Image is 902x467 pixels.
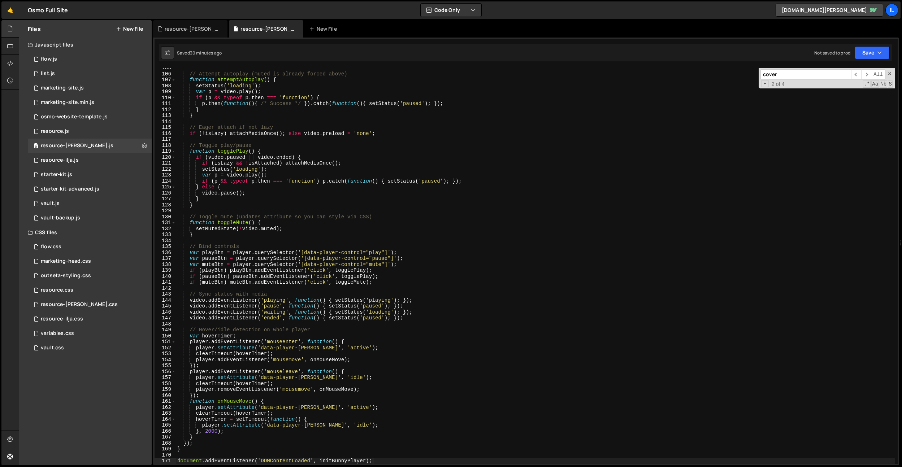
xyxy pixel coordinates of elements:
div: 142 [155,285,176,292]
div: 122 [155,166,176,173]
div: 10598/27700.js [28,153,152,167]
div: 130 [155,214,176,220]
div: 145 [155,303,176,309]
span: Toggle Replace mode [761,80,769,87]
button: Code Only [421,4,481,17]
div: 167 [155,434,176,440]
span: Alt-Enter [871,69,885,80]
div: 126 [155,190,176,196]
div: 157 [155,375,176,381]
div: 10598/25101.js [28,211,152,225]
h2: Files [28,25,41,33]
div: 139 [155,267,176,274]
div: 129 [155,208,176,214]
span: Whole Word Search [880,80,887,88]
div: 119 [155,148,176,154]
span: CaseSensitive Search [871,80,879,88]
div: flow.js [41,56,57,62]
div: vault.js [41,200,60,207]
div: 170 [155,452,176,458]
div: 144 [155,297,176,304]
div: 10598/28787.js [28,95,152,110]
div: 143 [155,291,176,297]
div: 127 [155,196,176,202]
span: RegExp Search [863,80,871,88]
div: 115 [155,125,176,131]
div: 168 [155,440,176,446]
div: 10598/27345.css [28,240,152,254]
div: 160 [155,393,176,399]
div: 10598/27703.css [28,312,152,326]
div: 110 [155,95,176,101]
div: 149 [155,327,176,333]
div: 159 [155,387,176,393]
div: flow.css [41,244,61,250]
div: resource-[PERSON_NAME].js [41,143,113,149]
a: 🤙 [1,1,19,19]
div: 120 [155,154,176,161]
div: resource.js [41,128,69,135]
div: 124 [155,178,176,184]
div: Javascript files [19,38,152,52]
div: 106 [155,71,176,77]
div: 30 minutes ago [190,50,222,56]
div: osmo-website-template.js [41,114,108,120]
div: 10598/25099.css [28,341,152,355]
div: 123 [155,172,176,178]
div: 10598/44660.js [28,167,152,182]
div: vault.css [41,345,64,351]
div: 10598/28174.js [28,81,152,95]
div: variables.css [41,330,74,337]
div: 109 [155,89,176,95]
div: 171 [155,458,176,464]
div: 137 [155,256,176,262]
div: 169 [155,446,176,452]
div: 156 [155,369,176,375]
div: 163 [155,410,176,416]
div: 108 [155,83,176,89]
div: 148 [155,321,176,327]
div: marketing-site.js [41,85,84,91]
div: 151 [155,339,176,345]
div: starter-kit-advanced.js [41,186,99,192]
div: 118 [155,143,176,149]
div: 107 [155,77,176,83]
div: 112 [155,107,176,113]
div: 133 [155,232,176,238]
div: 105 [155,65,176,71]
div: 10598/27705.js [28,124,152,139]
div: 10598/24130.js [28,196,152,211]
div: 132 [155,226,176,232]
div: 135 [155,244,176,250]
div: list.js [41,70,55,77]
div: 150 [155,333,176,339]
div: 117 [155,136,176,143]
div: 10598/27496.css [28,326,152,341]
div: 10598/26158.js [28,66,152,81]
div: 114 [155,119,176,125]
button: Save [855,46,890,59]
div: Not saved to prod [814,50,850,56]
div: 155 [155,363,176,369]
div: resource-[PERSON_NAME].css [41,301,118,308]
div: resource-[PERSON_NAME].css [165,25,219,32]
div: 128 [155,202,176,208]
span: 0 [34,144,38,149]
div: 10598/27699.css [28,283,152,297]
span: ​ [851,69,861,80]
div: 113 [155,113,176,119]
a: [DOMAIN_NAME][PERSON_NAME] [776,4,883,17]
div: 162 [155,405,176,411]
div: 10598/27702.css [28,297,152,312]
div: 111 [155,101,176,107]
div: 153 [155,351,176,357]
span: Search In Selection [888,80,893,88]
div: 146 [155,309,176,315]
div: 10598/27499.css [28,269,152,283]
div: resource-ilja.css [41,316,83,322]
div: outseta-styling.css [41,272,91,279]
div: 152 [155,345,176,351]
div: 10598/28175.css [28,254,152,269]
a: Il [885,4,898,17]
